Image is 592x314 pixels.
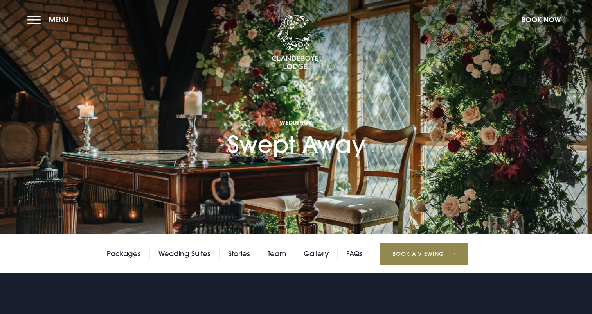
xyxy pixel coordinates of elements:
[272,15,318,70] img: Clandeboye Lodge
[304,248,329,260] a: Gallery
[227,119,365,126] span: Weddings
[518,11,565,28] button: Book Now
[107,248,141,260] a: Packages
[227,80,365,159] h1: Swept Away
[49,15,68,24] span: Menu
[158,248,211,260] a: Wedding Suites
[228,248,250,260] a: Stories
[346,248,363,260] a: FAQs
[27,11,72,28] button: Menu
[380,243,468,265] a: Book a Viewing
[268,248,286,260] a: Team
